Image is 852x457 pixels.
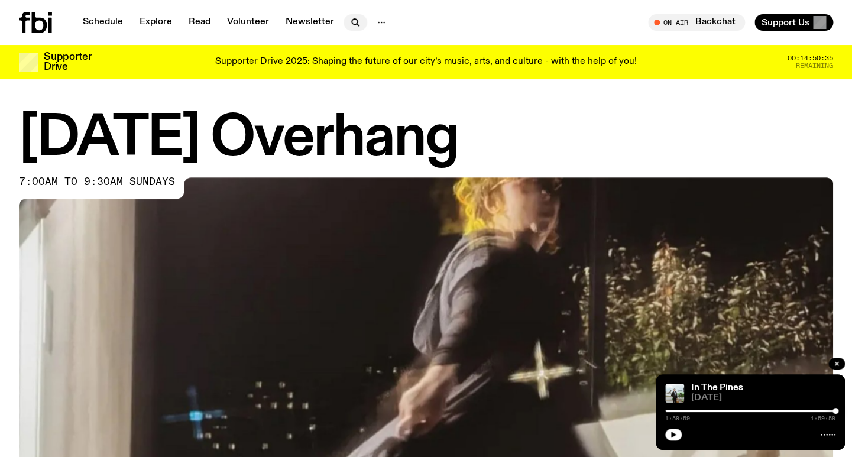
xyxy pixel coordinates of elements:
button: Support Us [754,14,833,31]
a: Volunteer [220,14,276,31]
span: 1:59:59 [811,416,835,422]
span: Support Us [762,17,809,28]
a: Schedule [76,14,130,31]
a: Read [182,14,218,31]
span: [DATE] [691,394,835,403]
a: Explore [132,14,179,31]
h3: Supporter Drive [44,52,91,72]
a: Newsletter [278,14,341,31]
h1: [DATE] Overhang [19,112,833,166]
span: 1:59:59 [665,416,690,422]
span: Remaining [796,63,833,69]
span: 00:14:50:35 [788,55,833,61]
span: 7:00am to 9:30am sundays [19,177,175,187]
button: On AirBackchat [648,14,745,31]
a: In The Pines [691,383,743,393]
p: Supporter Drive 2025: Shaping the future of our city’s music, arts, and culture - with the help o... [215,57,637,67]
